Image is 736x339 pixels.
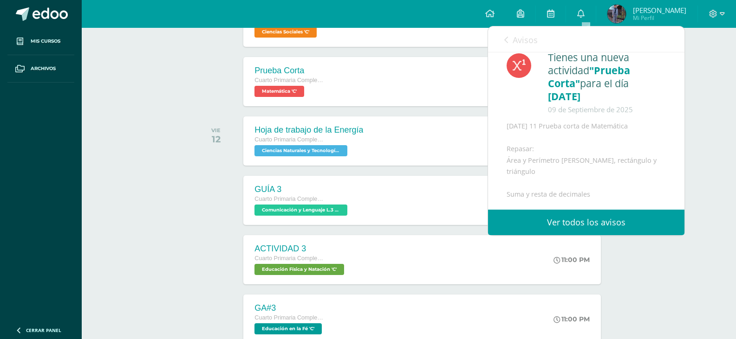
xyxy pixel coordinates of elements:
span: Cuarto Primaria Complementaria [254,196,324,202]
span: Comunicación y Lenguaje L.3 (Inglés y Laboratorio) 'C' [254,205,347,216]
a: Archivos [7,55,74,83]
span: Ciencias Naturales y Tecnología 'C' [254,145,347,156]
div: 11:00 PM [554,315,590,323]
div: GUÍA 3 [254,185,350,194]
div: [DATE] 11 Prueba corta de Matemática Repasar: Área y Perímetro [PERSON_NAME], rectángulo y triáng... [507,121,666,200]
div: Prueba Corta [254,66,324,76]
div: 09 de Septiembre de 2025 [548,103,665,116]
span: Cuarto Primaria Complementaria [254,314,324,321]
div: Tienes una nueva actividad para el día [548,51,665,116]
div: ACTIVIDAD 3 [254,244,346,254]
div: 12 [211,134,221,145]
span: Cuarto Primaria Complementaria [254,77,324,83]
span: Archivos [31,65,56,72]
a: Mis cursos [7,28,74,55]
span: Educación Física y Natación 'C' [254,264,344,275]
span: Ciencias Sociales 'C' [254,26,317,38]
span: [DATE] [548,90,580,103]
span: Cerrar panel [26,327,61,333]
span: Mi Perfil [633,14,686,22]
span: Educación en la Fé 'C' [254,323,322,334]
span: Cuarto Primaria Complementaria [254,136,324,143]
div: GA#3 [254,303,324,313]
a: Ver todos los avisos [488,210,684,235]
span: Matemática 'C' [254,86,304,97]
span: "Prueba Corta" [548,64,630,90]
span: Mis cursos [31,38,60,45]
div: 11:00 PM [554,256,590,264]
img: a9f23e84f74ead95144d3b26adfffd7b.png [607,5,626,23]
div: Hoja de trabajo de la Energía [254,125,363,135]
span: Cuarto Primaria Complementaria [254,255,324,262]
span: Avisos [513,34,538,45]
span: [PERSON_NAME] [633,6,686,15]
div: VIE [211,127,221,134]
